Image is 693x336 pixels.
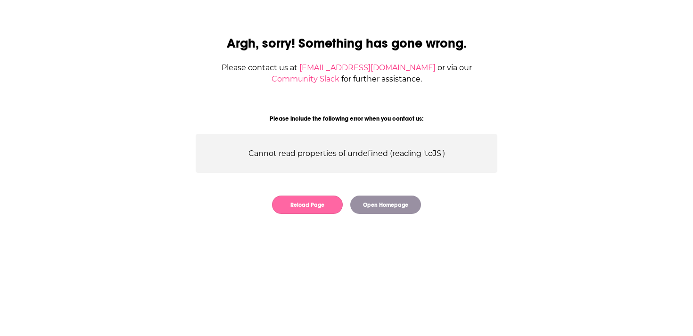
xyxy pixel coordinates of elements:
[272,196,343,214] button: Reload Page
[196,35,497,51] h2: Argh, sorry! Something has gone wrong.
[196,115,497,123] div: Please include the following error when you contact us:
[299,63,436,72] a: [EMAIL_ADDRESS][DOMAIN_NAME]
[196,134,497,173] div: Cannot read properties of undefined (reading 'toJS')
[350,196,421,214] button: Open Homepage
[272,74,339,83] a: Community Slack
[196,62,497,85] div: Please contact us at or via our for further assistance.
